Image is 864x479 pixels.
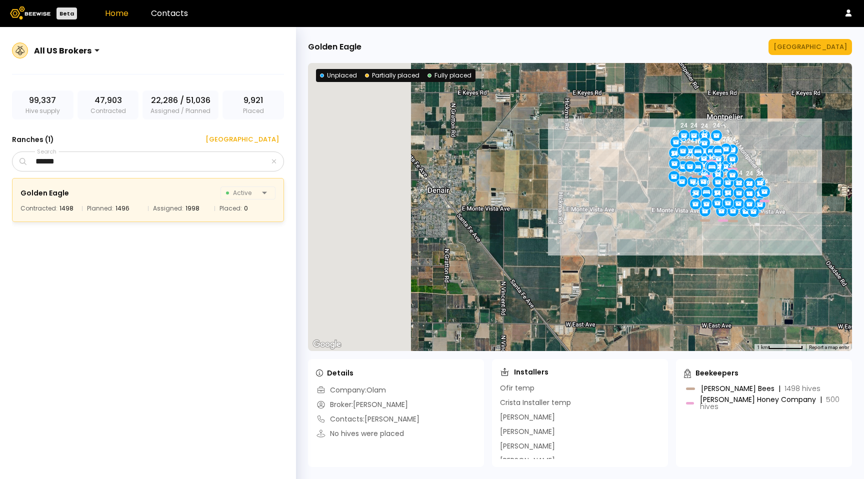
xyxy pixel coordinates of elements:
div: 24 [729,146,736,153]
div: Fully placed [427,71,471,80]
div: Ofir temp [500,383,534,393]
span: 47,903 [94,94,122,106]
div: [PERSON_NAME] Bees [701,385,820,392]
span: 1 km [757,344,768,350]
div: 24 [746,170,753,177]
button: [GEOGRAPHIC_DATA] [768,39,852,55]
div: Golden Eagle [20,187,69,199]
div: Details [316,368,353,378]
div: Unplaced [320,71,357,80]
div: Placed [222,90,284,119]
div: 24 [714,161,721,168]
div: 24 [692,190,699,197]
div: 24 [724,190,731,197]
div: 24 [746,180,753,187]
div: 32 [735,179,742,186]
div: 32 [701,129,708,136]
span: Assigned: [153,203,183,213]
div: | [820,394,822,404]
div: 16 [703,179,710,186]
div: Beekeepers [684,368,738,378]
div: Company: Olam [316,385,386,395]
div: 24 [687,137,694,144]
div: | [778,383,780,393]
div: 24 [714,190,721,197]
div: 24 [713,122,720,129]
div: 24 [756,170,763,177]
div: Crista Installer temp [500,397,571,408]
a: Contacts [151,7,188,19]
div: 0 [244,203,248,213]
div: [GEOGRAPHIC_DATA] [773,42,847,52]
div: 24 [701,122,708,129]
div: No hives were placed [316,428,404,439]
div: 24 [729,136,736,143]
div: 24 [671,150,678,157]
div: [PERSON_NAME] [500,441,555,451]
div: 1498 [59,203,73,213]
div: Broker: [PERSON_NAME] [316,399,408,410]
div: 24 [724,169,731,176]
div: 24 [735,169,742,176]
div: 1496 [115,203,129,213]
div: 24 [690,122,697,129]
div: Golden Eagle [308,41,361,53]
div: Assigned / Planned [142,90,218,119]
div: Contracted [77,90,139,119]
span: 500 hives [700,394,839,411]
div: 24 [672,129,679,136]
span: 1498 hives [784,383,820,393]
div: 24 [722,153,729,160]
span: Contracted: [20,203,57,213]
span: 22,286 / 51,036 [151,94,210,106]
span: 9,921 [243,94,263,106]
span: Planned: [87,203,113,213]
button: Map Scale: 1 km per 66 pixels [754,344,806,351]
img: Google [310,338,343,351]
div: 24 [729,161,736,168]
div: 24 [680,122,687,129]
div: 32 [714,168,721,175]
h3: Ranches ( 1 ) [12,132,54,146]
div: 32 [756,191,763,198]
button: [GEOGRAPHIC_DATA] [193,131,284,147]
span: 99,337 [29,94,56,106]
div: Installers [500,367,548,377]
div: [PERSON_NAME] [500,455,555,466]
div: 1998 [185,203,199,213]
a: Report a map error [809,344,849,350]
span: Active [226,187,258,199]
div: 24 [686,153,693,160]
div: [PERSON_NAME] [500,412,555,422]
div: All US Brokers [34,44,91,57]
div: Partially placed [365,71,419,80]
div: 24 [692,179,699,186]
div: 16 [694,138,701,145]
div: Hive supply [12,90,73,119]
img: Beewise logo [10,6,50,19]
div: 16 [746,190,753,197]
a: Open this area in Google Maps (opens a new window) [310,338,343,351]
a: Home [105,7,128,19]
div: [PERSON_NAME] Honey Company [700,396,842,410]
div: Contacts: [PERSON_NAME] [316,414,419,424]
div: [PERSON_NAME] [500,426,555,437]
div: 32 [679,137,686,144]
span: Placed: [219,203,242,213]
div: 16 [708,153,715,160]
div: Beta [56,7,77,19]
div: 32 [756,180,763,187]
div: [GEOGRAPHIC_DATA] [198,134,279,144]
div: 24 [722,135,729,142]
div: 24 [761,178,768,185]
